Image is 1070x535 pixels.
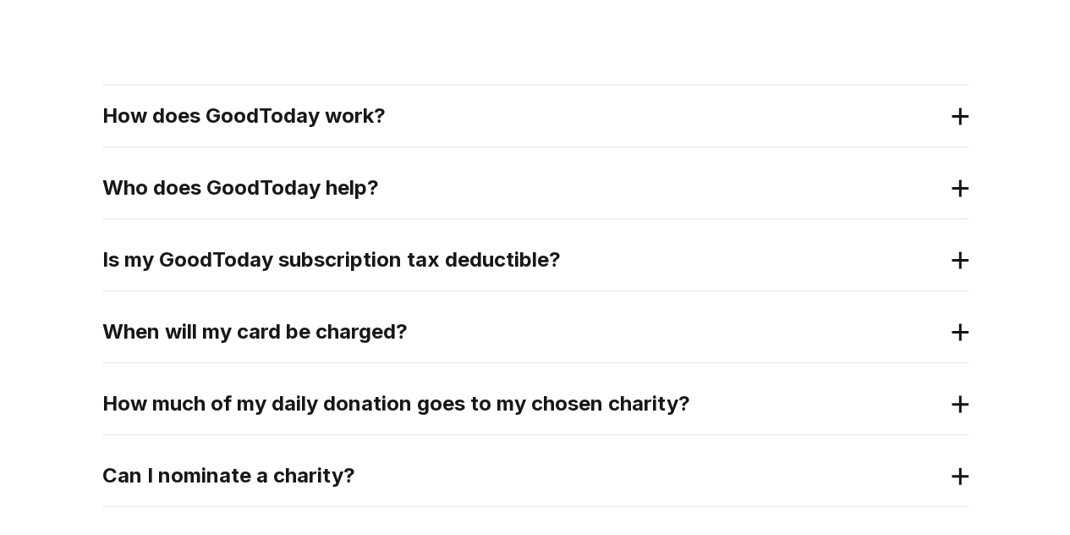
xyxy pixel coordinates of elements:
h2: How does GoodToday work? [102,102,941,130]
h2: How much of my daily donation goes to my chosen charity? [102,390,941,417]
h2: Is my GoodToday subscription tax deductible? [102,246,941,273]
h2: Who does GoodToday help? [102,174,941,201]
h2: Can I nominate a charity? [102,462,941,489]
h2: When will my card be charged? [102,318,941,345]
